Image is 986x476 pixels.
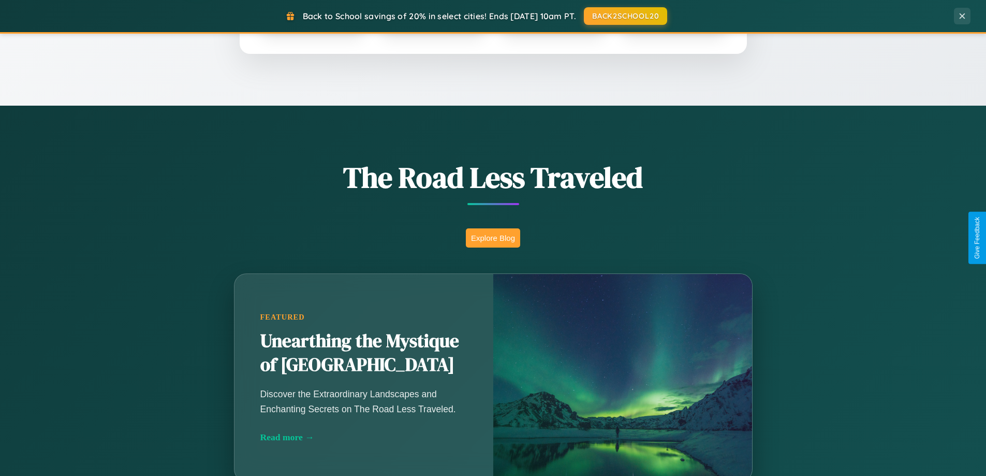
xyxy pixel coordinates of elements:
[183,157,804,197] h1: The Road Less Traveled
[466,228,520,248] button: Explore Blog
[260,313,467,322] div: Featured
[260,329,467,377] h2: Unearthing the Mystique of [GEOGRAPHIC_DATA]
[260,387,467,416] p: Discover the Extraordinary Landscapes and Enchanting Secrets on The Road Less Traveled.
[584,7,667,25] button: BACK2SCHOOL20
[303,11,576,21] span: Back to School savings of 20% in select cities! Ends [DATE] 10am PT.
[260,432,467,443] div: Read more →
[974,217,981,259] div: Give Feedback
